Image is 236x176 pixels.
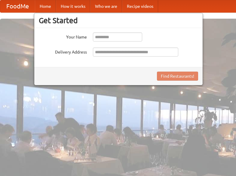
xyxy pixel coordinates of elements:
[39,32,87,40] label: Your Name
[39,48,87,55] label: Delivery Address
[35,0,56,12] a: Home
[0,0,35,12] a: FoodMe
[39,16,198,25] h3: Get Started
[157,72,198,81] button: Find Restaurants!
[56,0,90,12] a: How it works
[90,0,122,12] a: Who we are
[122,0,158,12] a: Recipe videos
